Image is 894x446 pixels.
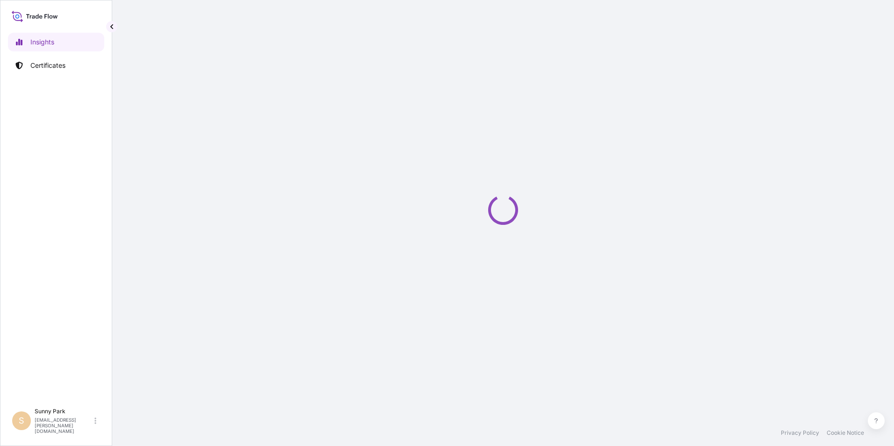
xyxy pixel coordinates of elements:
[35,408,93,415] p: Sunny Park
[827,429,864,437] a: Cookie Notice
[8,56,104,75] a: Certificates
[19,416,24,425] span: S
[8,33,104,51] a: Insights
[781,429,819,437] a: Privacy Policy
[30,37,54,47] p: Insights
[35,417,93,434] p: [EMAIL_ADDRESS][PERSON_NAME][DOMAIN_NAME]
[30,61,65,70] p: Certificates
